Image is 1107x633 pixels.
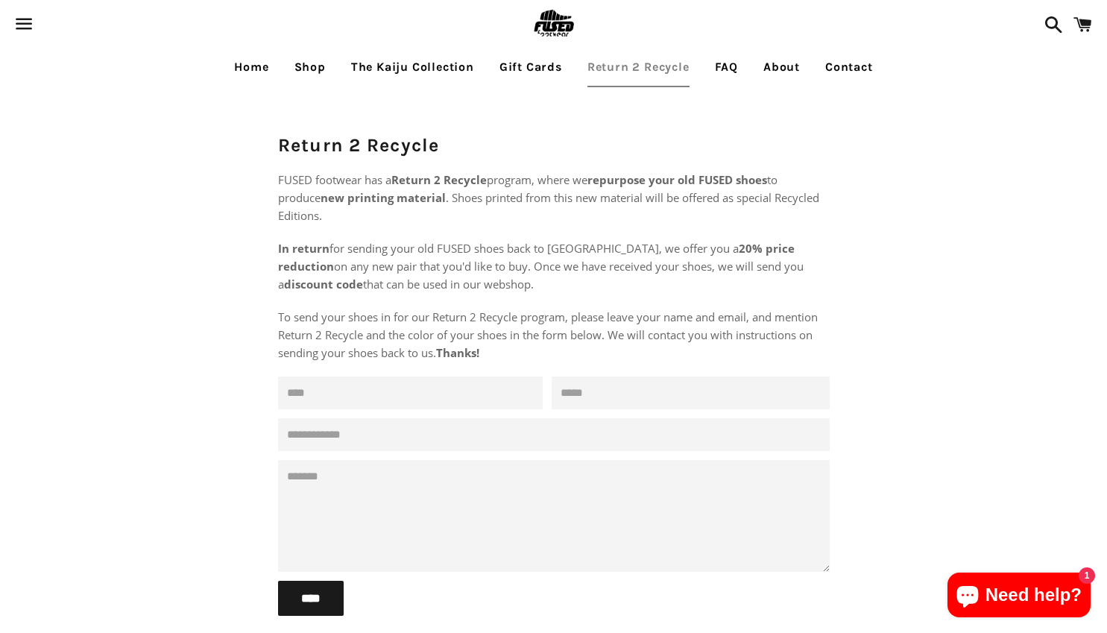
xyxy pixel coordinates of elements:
[943,573,1095,621] inbox-online-store-chat: Shopify online store chat
[278,241,329,256] strong: In return
[340,48,485,86] a: The Kaiju Collection
[436,345,479,360] strong: Thanks!
[284,277,363,292] strong: discount code
[283,48,337,86] a: Shop
[488,48,573,86] a: Gift Cards
[278,241,795,274] strong: 20% price reduction
[321,190,446,205] strong: new printing material
[576,48,701,86] a: Return 2 Recycle
[278,241,804,292] span: for sending your old FUSED shoes back to [GEOGRAPHIC_DATA], we offer you a on any new pair that y...
[391,172,487,187] strong: Return 2 Recycle
[278,309,818,360] span: To send your shoes in for our Return 2 Recycle program, please leave your name and email, and men...
[278,132,830,158] h1: Return 2 Recycle
[587,172,767,187] strong: repurpose your old FUSED shoes
[278,172,819,223] span: FUSED footwear has a program, where we to produce . Shoes printed from this new material will be ...
[814,48,884,86] a: Contact
[752,48,811,86] a: About
[704,48,749,86] a: FAQ
[223,48,280,86] a: Home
